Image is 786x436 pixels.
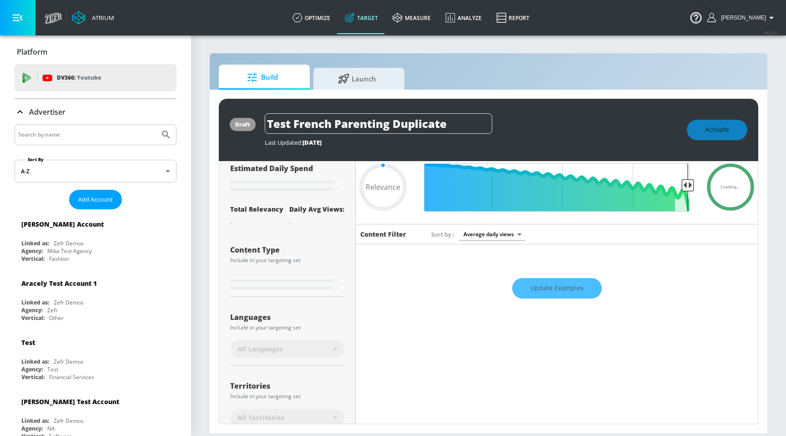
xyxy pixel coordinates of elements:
span: Build [228,66,297,88]
div: Aracely Test Account 1 [21,279,97,288]
span: Relevance [366,183,400,191]
div: Zefr Demos [54,358,84,365]
span: [DATE] [302,138,322,147]
span: login as: michael.villalobos@zefr.com [717,15,766,21]
div: Vertical: [21,255,45,263]
span: v 4.24.0 [764,30,777,35]
input: Final Threshold [419,163,694,212]
a: optimize [285,1,338,34]
div: Total Relevancy [230,205,283,213]
div: Zefr Demos [54,239,84,247]
span: All Languages [237,345,283,354]
div: Include in your targeting set [230,394,344,399]
span: Estimated Daily Spend [230,163,313,173]
span: Sort by [431,230,454,238]
div: Last Updated: [265,138,678,147]
div: All Territories [230,409,344,427]
div: Zefr Demos [54,417,84,425]
a: Report [489,1,537,34]
a: Target [338,1,385,34]
p: Advertiser [29,107,65,117]
div: Agency: [21,425,43,432]
div: Vertical: [21,314,45,322]
div: Other [49,314,64,322]
div: Daily Avg Views: [289,205,344,213]
p: Platform [17,47,47,57]
div: Agency: [21,306,43,314]
p: DV360: [57,73,101,83]
input: Search by name [18,129,156,141]
span: Add Account [78,194,113,205]
div: NA [47,425,55,432]
div: Linked as: [21,239,49,247]
div: Estimated Daily Spend [230,163,344,194]
div: [PERSON_NAME] AccountLinked as:Zefr DemosAgency:Mike Test AgencyVertical:Fashion [15,213,176,265]
div: Aracely Test Account 1Linked as:Zefr DemosAgency:ZefrVertical:Other [15,272,176,324]
div: A-Z [15,160,176,183]
div: Content Type [230,246,344,253]
div: Linked as: [21,299,49,306]
div: Zefr Demos [54,299,84,306]
div: Territories [230,382,344,390]
div: Atrium [88,14,114,22]
div: Test [47,365,58,373]
div: Platform [15,39,176,65]
div: TestLinked as:Zefr DemosAgency:TestVertical:Financial Services [15,331,176,383]
div: Vertical: [21,373,45,381]
p: Youtube [77,73,101,82]
div: [PERSON_NAME] Test Account [21,397,119,406]
a: Atrium [72,11,114,25]
div: Agency: [21,365,43,373]
span: Loading... [720,185,741,190]
span: All Territories [237,413,284,422]
div: [PERSON_NAME] Account [21,220,104,228]
div: DV360: Youtube [15,64,176,91]
h6: Content Filter [360,230,406,238]
div: Linked as: [21,417,49,425]
a: measure [385,1,438,34]
button: Open Resource Center [683,5,709,30]
div: Financial Services [49,373,94,381]
div: All Languages [230,340,344,358]
div: Linked as: [21,358,49,365]
button: [PERSON_NAME] [707,12,777,23]
button: Add Account [69,190,122,209]
div: Include in your targeting set [230,325,344,330]
label: Sort By [26,157,45,162]
span: Launch [322,68,392,90]
div: Zefr [47,306,58,314]
div: Agency: [21,247,43,255]
div: Languages [230,314,344,321]
div: draft [235,121,250,128]
div: Fashion [49,255,69,263]
div: Include in your targeting set [230,258,344,263]
a: Analyze [438,1,489,34]
div: Average daily views [459,228,525,240]
div: Mike Test Agency [47,247,92,255]
div: Advertiser [15,99,176,125]
div: Test [21,338,35,347]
